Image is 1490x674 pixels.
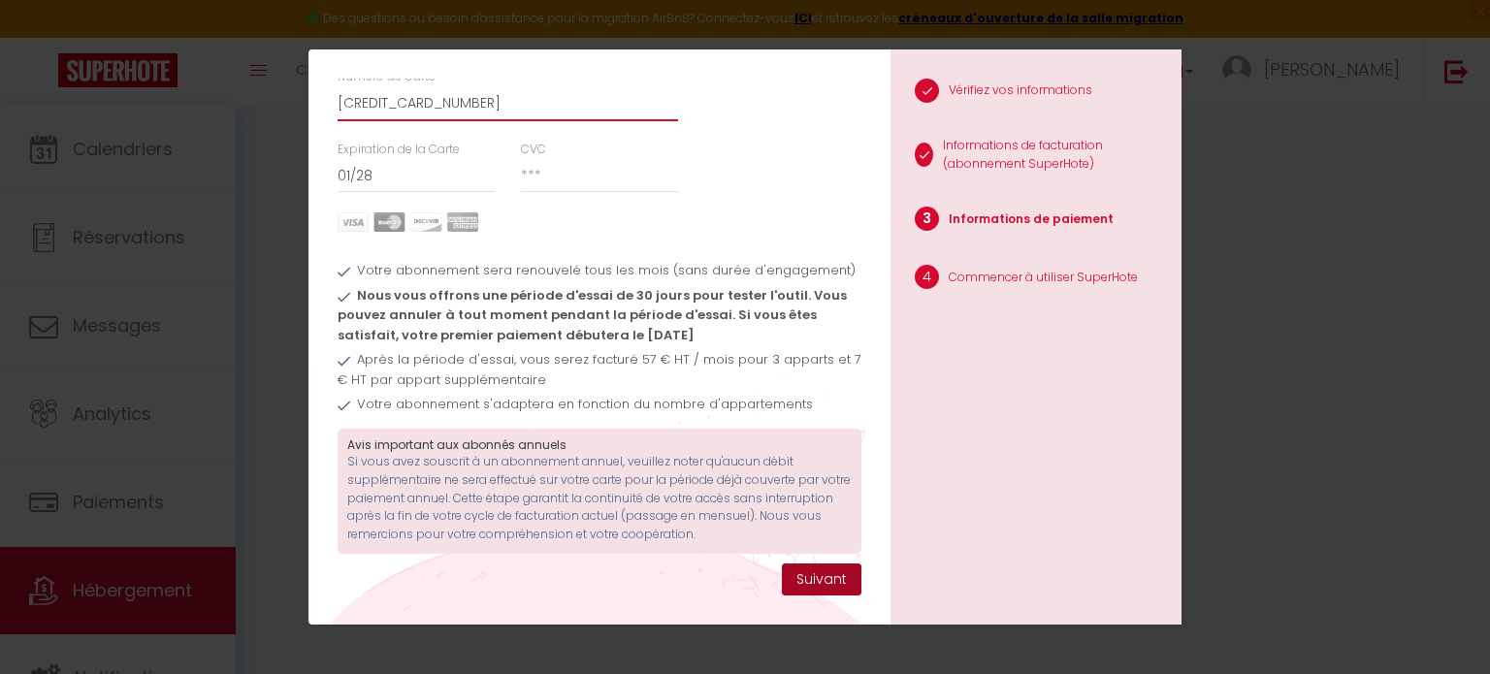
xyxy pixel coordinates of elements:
span: Après la période d'essai, vous serez facturé 57 € HT / mois pour 3 apparts et 7 € HT par appart s... [338,350,861,388]
li: Vérifiez vos informations [891,69,1182,117]
button: Suivant [782,563,861,596]
h3: Avis important aux abonnés annuels [347,438,852,452]
li: Commencer à utiliser SuperHote [891,255,1182,304]
button: Ouvrir le widget de chat LiveChat [16,8,74,66]
span: Votre abonnement s'adaptera en fonction du nombre d'appartements [357,395,813,413]
input: MM/YY [338,158,496,193]
img: carts.png [338,212,478,232]
li: Informations de facturation (abonnement SuperHote) [891,127,1182,188]
p: Si vous avez souscrit à un abonnement annuel, veuillez noter qu'aucun débit supplémentaire ne ser... [347,453,852,544]
label: Expiration de la Carte [338,141,460,159]
span: 3 [915,207,939,231]
span: 4 [915,265,939,289]
input: 0000 0000 0000 0000 [338,86,678,121]
li: Informations de paiement [891,197,1182,245]
label: CVC [521,141,546,159]
span: Nous vous offrons une période d'essai de 30 jours pour tester l'outil. Vous pouvez annuler à tout... [338,286,847,344]
span: Votre abonnement sera renouvelé tous les mois (sans durée d'engagement) [357,261,856,279]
